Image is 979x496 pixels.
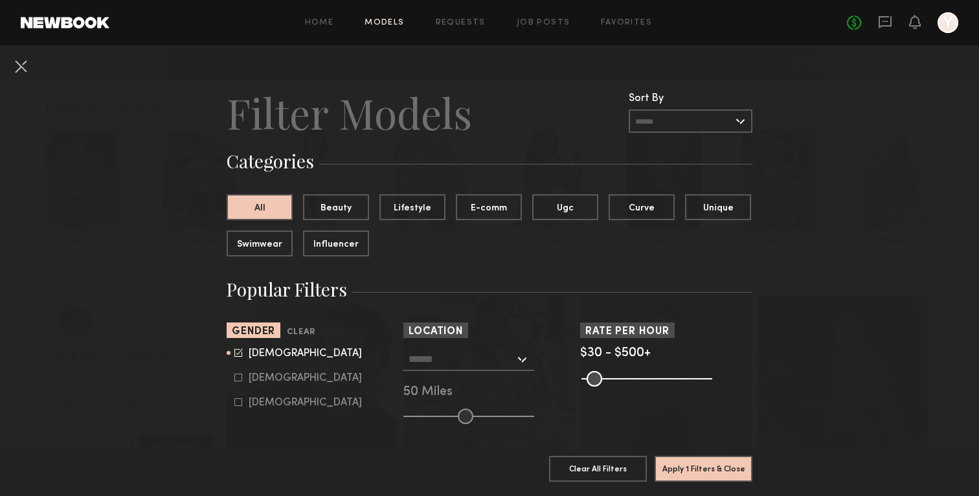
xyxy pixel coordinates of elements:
[232,327,275,337] span: Gender
[379,194,445,220] button: Lifestyle
[629,93,752,104] div: Sort By
[549,456,647,482] button: Clear All Filters
[532,194,598,220] button: Ugc
[409,327,463,337] span: Location
[655,456,752,482] button: Apply 1 Filters & Close
[436,19,486,27] a: Requests
[456,194,522,220] button: E-comm
[938,12,958,33] a: Y
[403,387,576,398] div: 50 Miles
[227,87,472,139] h2: Filter Models
[305,19,334,27] a: Home
[227,277,752,302] h3: Popular Filters
[580,347,651,359] span: $30 - $500+
[227,149,752,174] h3: Categories
[365,19,404,27] a: Models
[303,231,369,256] button: Influencer
[227,231,293,256] button: Swimwear
[249,374,362,382] div: [DEMOGRAPHIC_DATA]
[10,56,31,76] button: Cancel
[609,194,675,220] button: Curve
[287,325,315,340] button: Clear
[227,194,293,220] button: All
[249,399,362,407] div: [DEMOGRAPHIC_DATA]
[601,19,652,27] a: Favorites
[303,194,369,220] button: Beauty
[249,350,362,357] div: [DEMOGRAPHIC_DATA]
[10,56,31,79] common-close-button: Cancel
[517,19,570,27] a: Job Posts
[685,194,751,220] button: Unique
[585,327,670,337] span: Rate per Hour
